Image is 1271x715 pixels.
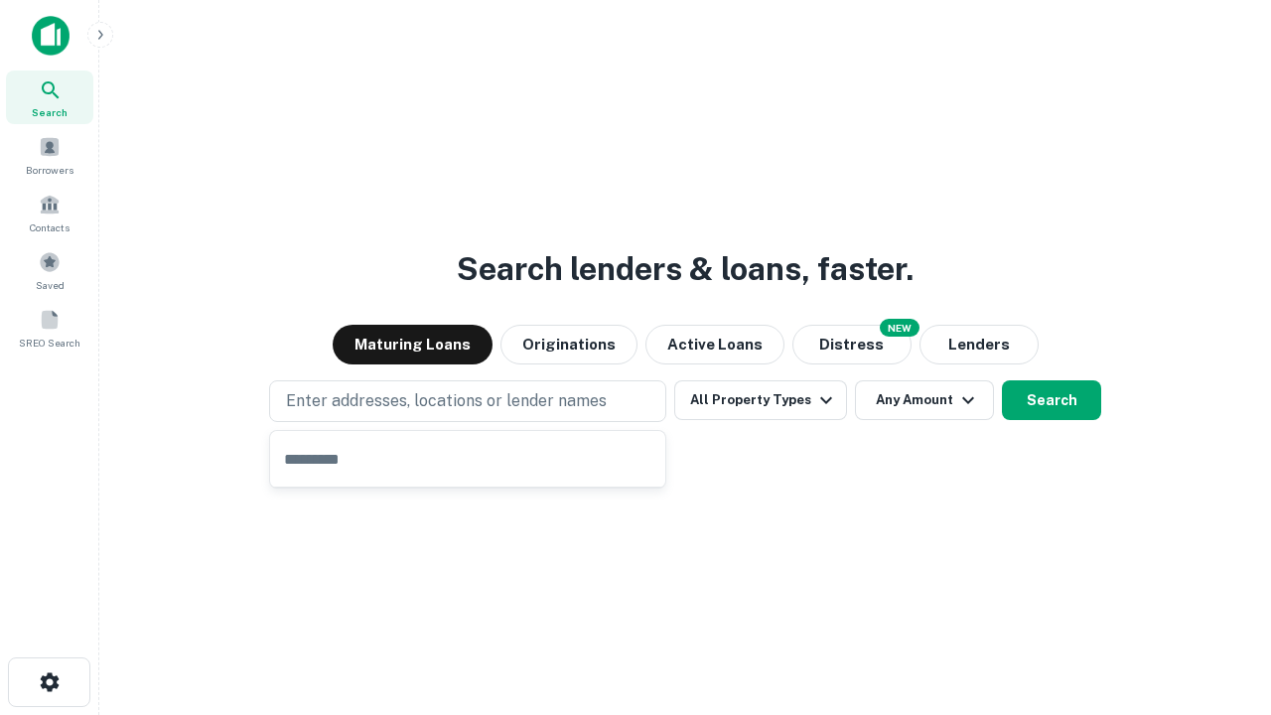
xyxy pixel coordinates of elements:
span: Saved [36,277,65,293]
span: Borrowers [26,162,73,178]
button: Search [1002,380,1101,420]
button: Search distressed loans with lien and other non-mortgage details. [792,325,912,364]
a: Saved [6,243,93,297]
h3: Search lenders & loans, faster. [457,245,914,293]
button: Active Loans [645,325,784,364]
span: SREO Search [19,335,80,351]
div: NEW [880,319,919,337]
button: All Property Types [674,380,847,420]
iframe: Chat Widget [1172,556,1271,651]
a: Borrowers [6,128,93,182]
button: Any Amount [855,380,994,420]
img: capitalize-icon.png [32,16,70,56]
button: Enter addresses, locations or lender names [269,380,666,422]
span: Contacts [30,219,70,235]
span: Search [32,104,68,120]
button: Lenders [919,325,1039,364]
a: SREO Search [6,301,93,355]
button: Originations [500,325,637,364]
p: Enter addresses, locations or lender names [286,389,607,413]
a: Search [6,71,93,124]
button: Maturing Loans [333,325,493,364]
a: Contacts [6,186,93,239]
